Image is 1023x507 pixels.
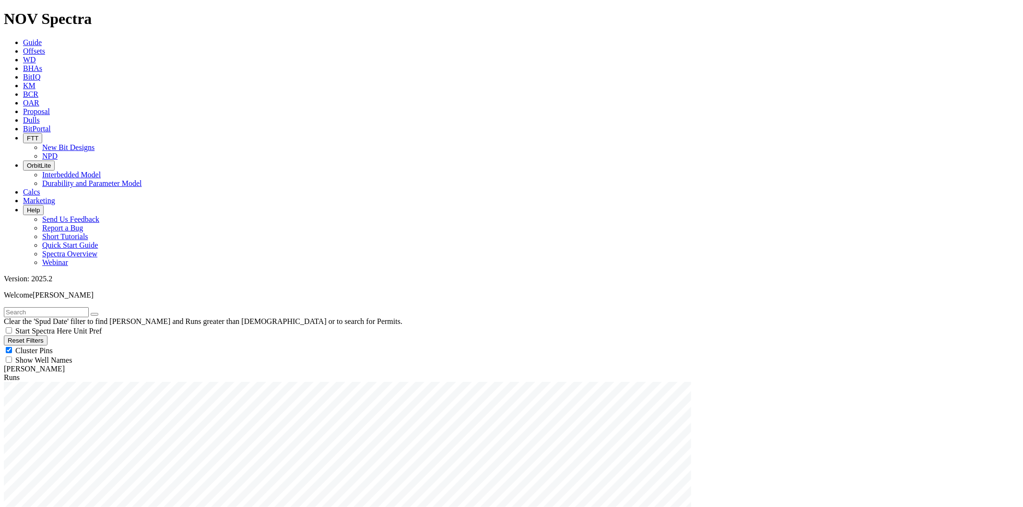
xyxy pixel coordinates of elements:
a: BitPortal [23,125,51,133]
a: OAR [23,99,39,107]
a: NPD [42,152,58,160]
span: [PERSON_NAME] [33,291,94,299]
button: FTT [23,133,42,143]
a: New Bit Designs [42,143,94,151]
span: Cluster Pins [15,346,53,355]
a: KM [23,81,35,90]
a: Marketing [23,196,55,205]
a: Durability and Parameter Model [42,179,142,187]
a: Guide [23,38,42,46]
a: WD [23,56,36,64]
a: Short Tutorials [42,232,88,241]
a: Dulls [23,116,40,124]
span: Clear the 'Spud Date' filter to find [PERSON_NAME] and Runs greater than [DEMOGRAPHIC_DATA] or to... [4,317,402,325]
button: OrbitLite [23,161,55,171]
a: BitIQ [23,73,40,81]
a: Interbedded Model [42,171,101,179]
span: Unit Pref [73,327,102,335]
span: Show Well Names [15,356,72,364]
span: Help [27,207,40,214]
button: Help [23,205,44,215]
input: Search [4,307,89,317]
span: Start Spectra Here [15,327,71,335]
a: BCR [23,90,38,98]
a: Proposal [23,107,50,115]
input: Start Spectra Here [6,327,12,334]
span: FTT [27,135,38,142]
span: OrbitLite [27,162,51,169]
a: Spectra Overview [42,250,97,258]
div: Runs [4,373,1019,382]
a: Offsets [23,47,45,55]
div: [PERSON_NAME] [4,365,1019,373]
a: Report a Bug [42,224,83,232]
button: Reset Filters [4,335,47,346]
a: Calcs [23,188,40,196]
h1: NOV Spectra [4,10,1019,28]
a: BHAs [23,64,42,72]
a: Webinar [42,258,68,266]
a: Quick Start Guide [42,241,98,249]
p: Welcome [4,291,1019,300]
a: Send Us Feedback [42,215,99,223]
div: Version: 2025.2 [4,275,1019,283]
